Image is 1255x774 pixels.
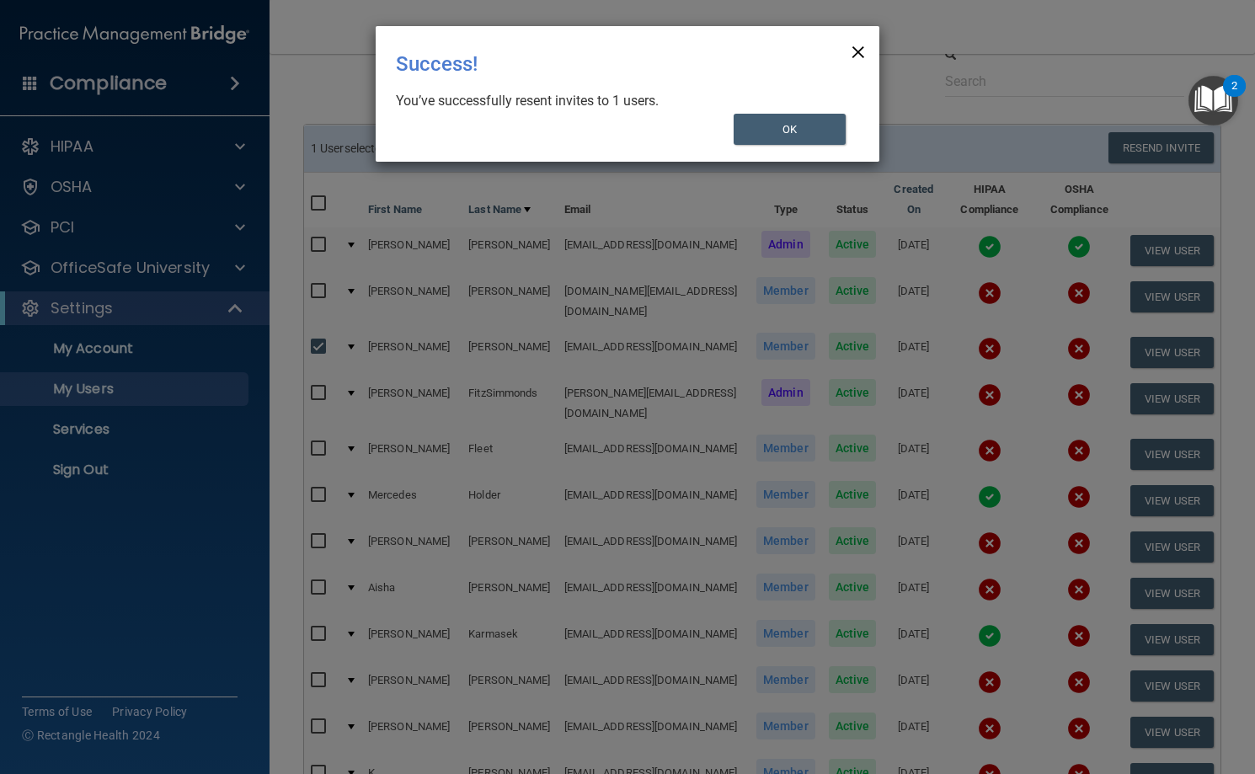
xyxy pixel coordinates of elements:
[396,92,846,110] div: You’ve successfully resent invites to 1 users.
[734,114,846,145] button: OK
[1188,76,1238,125] button: Open Resource Center, 2 new notifications
[1231,86,1237,108] div: 2
[851,33,866,67] span: ×
[396,40,790,88] div: Success!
